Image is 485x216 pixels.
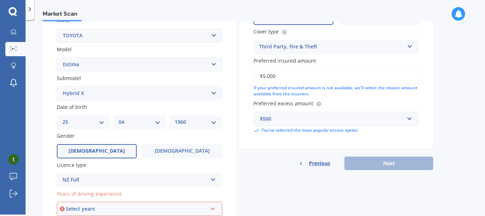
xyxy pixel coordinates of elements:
span: Years of driving experience [57,190,122,197]
span: Make [57,17,70,24]
span: Cover type [254,28,279,35]
span: Date of birth [57,104,87,110]
input: Enter amount [254,69,419,84]
span: Market Scan [43,10,82,20]
div: You’ve selected the most popular excess option [254,127,419,134]
span: Submodel [57,75,81,81]
div: $500 [260,115,404,123]
span: Licence type [57,162,86,168]
span: Preferred excess amount [254,100,313,107]
span: Model [57,46,72,53]
div: If your preferred insured amount is not available, we'll select the closest amount available from... [254,85,419,97]
img: ACg8ocKrtn_w9-Xo3l6pcTttW7zjScV-qnuqyfRlQvbfpubN1I7nSA=s96-c [8,154,19,165]
div: Third Party, Fire & Theft [259,43,404,51]
span: Gender [57,133,75,139]
div: Select years [66,205,207,213]
span: Preferred insured amount [254,57,316,64]
span: Previous [309,158,330,169]
div: NZ Full [62,176,207,184]
span: [DEMOGRAPHIC_DATA] [155,148,210,154]
span: [DEMOGRAPHIC_DATA] [69,148,125,154]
